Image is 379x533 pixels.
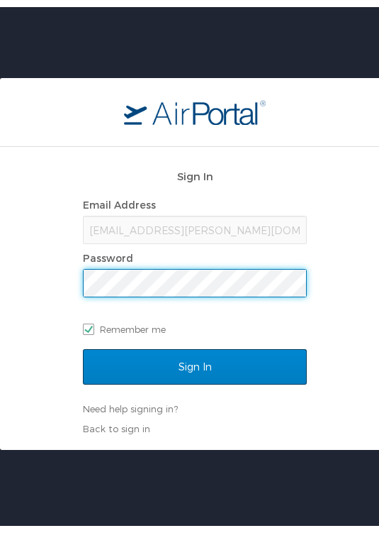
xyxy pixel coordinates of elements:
[83,396,178,407] a: Need help signing in?
[83,245,133,257] label: Password
[83,312,307,333] label: Remember me
[83,192,156,204] label: Email Address
[83,161,307,177] h2: Sign In
[83,416,150,427] a: Back to sign in
[124,92,266,118] img: logo
[83,342,307,378] input: Sign In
